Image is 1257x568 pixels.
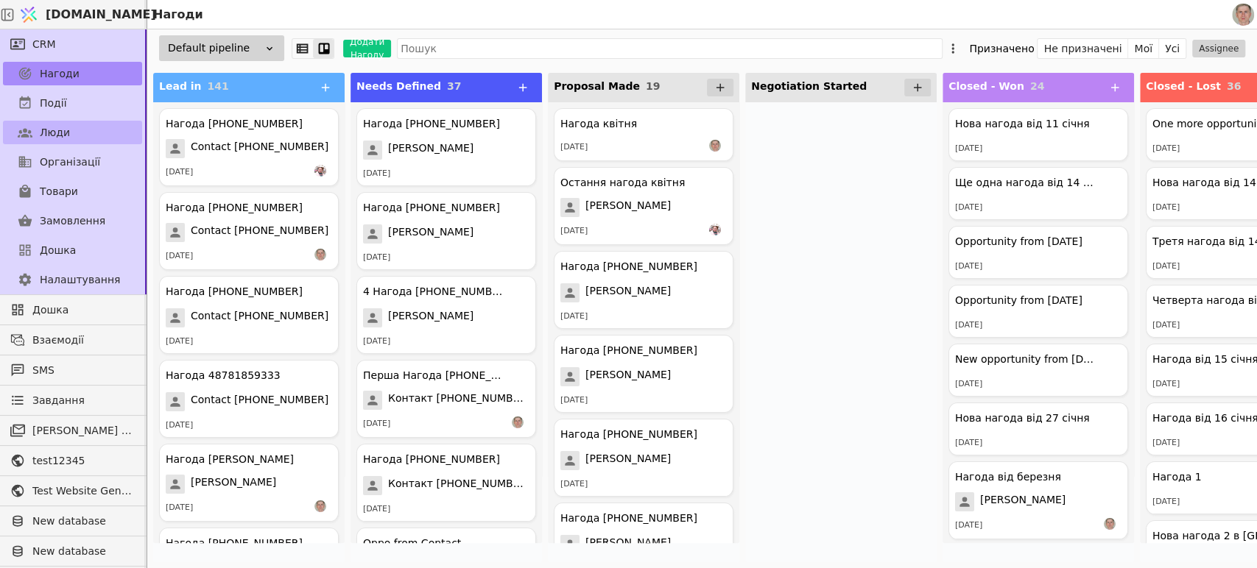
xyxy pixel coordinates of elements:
[3,388,142,412] a: Завдання
[32,423,135,439] span: [PERSON_NAME] розсилки
[3,419,142,442] a: [PERSON_NAME] розсилки
[3,62,142,85] a: Нагоди
[560,141,588,154] div: [DATE]
[955,411,1090,426] div: Нова нагода від 27 січня
[166,536,303,551] div: Нагода [PHONE_NUMBER]
[3,358,142,382] a: SMS
[314,500,326,512] img: РS
[709,224,721,235] img: Хр
[3,121,142,144] a: Люди
[166,250,193,263] div: [DATE]
[18,1,40,29] img: Logo
[1159,38,1186,59] button: Усі
[560,225,588,238] div: [DATE]
[3,328,142,352] a: Взаємодії
[955,519,982,532] div: [DATE]
[1030,80,1044,92] span: 24
[585,283,671,302] span: [PERSON_NAME]
[314,249,326,260] img: РS
[3,509,142,533] a: New database
[397,38,943,59] input: Пошук
[356,80,441,92] span: Needs Defined
[32,393,85,408] span: Завдання
[388,224,473,244] span: [PERSON_NAME]
[1232,4,1254,26] img: 1560949290925-CROPPED-IMG_0201-2-.jpg
[40,243,76,258] span: Дошка
[3,91,142,115] a: Події
[1104,518,1116,530] img: РS
[147,6,203,24] h2: Нагоди
[560,310,588,323] div: [DATE]
[191,475,276,494] span: [PERSON_NAME]
[166,336,193,348] div: [DATE]
[356,108,536,186] div: Нагода [PHONE_NUMBER][PERSON_NAME][DATE]
[948,167,1128,220] div: Ще одна нагода від 14 січня[DATE]
[32,363,135,378] span: SMS
[3,268,142,291] a: Налаштування
[1038,38,1128,59] button: Не призначені
[314,165,326,177] img: Хр
[585,451,671,470] span: [PERSON_NAME]
[955,352,1095,367] div: New opportunity from [DATE]
[356,276,536,354] div: 4 Нагода [PHONE_NUMBER][PERSON_NAME][DATE]
[363,284,503,299] div: 4 Нагода [PHONE_NUMBER]
[585,198,671,217] span: [PERSON_NAME]
[3,209,142,232] a: Замовлення
[554,419,733,497] div: Нагода [PHONE_NUMBER][PERSON_NAME][DATE]
[334,40,391,57] a: Додати Нагоду
[363,252,390,264] div: [DATE]
[955,143,982,155] div: [DATE]
[1146,80,1221,92] span: Closed - Lost
[166,200,303,216] div: Нагода [PHONE_NUMBER]
[955,260,982,273] div: [DATE]
[159,276,339,354] div: Нагода [PHONE_NUMBER]Contact [PHONE_NUMBER][DATE]
[32,453,135,469] span: test12345
[969,38,1034,59] div: Призначено
[447,80,461,92] span: 37
[554,251,733,329] div: Нагода [PHONE_NUMBER][PERSON_NAME][DATE]
[166,419,193,432] div: [DATE]
[388,476,529,495] span: Контакт [PHONE_NUMBER]
[1227,80,1241,92] span: 36
[3,479,142,503] a: Test Website General template
[159,360,339,438] div: Нагода 48781859333Contact [PHONE_NUMBER][DATE]
[1152,437,1180,450] div: [DATE]
[3,298,142,322] a: Дошка
[40,66,80,82] span: Нагоди
[1192,40,1245,57] button: Assignee
[554,108,733,161] div: Нагода квітня[DATE]РS
[955,319,982,332] div: [DATE]
[166,166,193,179] div: [DATE]
[32,333,135,348] span: Взаємодії
[585,535,671,554] span: [PERSON_NAME]
[356,444,536,522] div: Нагода [PHONE_NUMBER]Контакт [PHONE_NUMBER][DATE]
[363,536,461,551] div: Oppo from Contact
[40,125,70,141] span: Люди
[343,40,391,57] button: Додати Нагоду
[751,80,867,92] span: Negotiation Started
[32,483,135,499] span: Test Website General template
[166,368,281,383] div: Нагода 48781859333
[554,80,640,92] span: Proposal Made
[955,293,1082,308] div: Opportunity from [DATE]
[955,378,982,391] div: [DATE]
[554,335,733,413] div: Нагода [PHONE_NUMBER][PERSON_NAME][DATE]
[191,392,328,411] span: Contact [PHONE_NUMBER]
[948,285,1128,338] div: Opportunity from [DATE][DATE]
[40,213,105,229] span: Замовлення
[363,168,390,180] div: [DATE]
[955,469,1061,485] div: Нагода від березня
[15,1,147,29] a: [DOMAIN_NAME]
[560,259,697,274] div: Нагода [PHONE_NUMBER]
[166,116,303,132] div: Нагода [PHONE_NUMBER]
[40,184,78,199] span: Товари
[32,514,135,529] span: New database
[363,368,503,383] div: Перша Нагода [PHONE_NUMBER]
[980,492,1066,511] span: [PERSON_NAME]
[32,544,135,559] span: New database
[955,175,1095,191] div: Ще одна нагода від 14 січня
[3,238,142,262] a: Дошка
[560,175,685,191] div: Остання нагода квітня
[388,141,473,160] span: [PERSON_NAME]
[363,116,500,132] div: Нагода [PHONE_NUMBER]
